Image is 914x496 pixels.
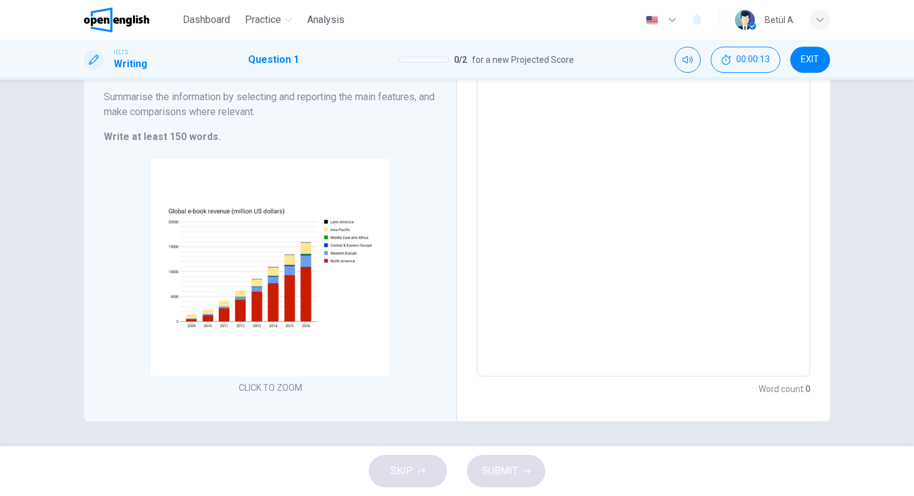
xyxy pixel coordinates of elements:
span: IELTS [114,48,128,57]
span: Dashboard [183,12,230,27]
button: EXIT [790,47,830,73]
h6: Summarise the information by selecting and reporting the main features, and make comparisons wher... [104,90,436,119]
div: Hide [711,47,780,73]
span: for a new Projected Score [472,52,574,67]
button: 00:00:13 [711,47,780,73]
span: EXIT [801,55,819,65]
button: Practice [240,9,297,31]
img: Profile picture [735,10,755,30]
img: OpenEnglish logo [84,7,149,32]
button: Analysis [302,9,349,31]
a: OpenEnglish logo [84,7,178,32]
span: 00:00:13 [736,55,770,65]
strong: Write at least 150 words. [104,131,221,143]
img: en [644,16,660,25]
h1: Question 1 [248,52,299,67]
div: Mute [675,47,701,73]
strong: 0 [805,384,810,394]
span: Analysis [307,12,344,27]
button: Dashboard [178,9,235,31]
span: 0 / 2 [454,52,467,67]
span: Practice [245,12,281,27]
h6: Word count : [759,381,810,396]
h1: Writing [114,57,147,72]
div: Betül A. [765,12,795,27]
